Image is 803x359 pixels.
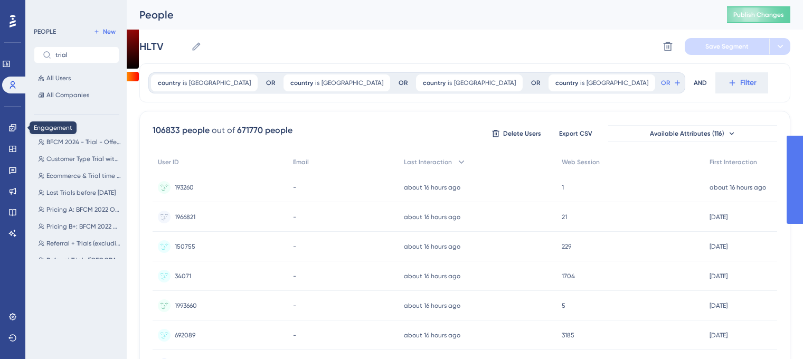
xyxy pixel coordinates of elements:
span: 1993660 [175,301,197,310]
span: 3185 [562,331,574,339]
button: All Users [34,72,119,84]
div: 106833 people [153,124,210,137]
input: Segment Name [139,39,187,54]
span: Lost Trials before [DATE] [46,188,116,197]
span: User ID [158,158,179,166]
div: AND [694,72,707,93]
span: is [315,79,319,87]
time: about 16 hours ago [404,272,460,280]
span: 1704 [562,272,575,280]
span: 193260 [175,183,194,192]
button: Filter [715,72,768,93]
time: [DATE] [710,243,728,250]
span: country [423,79,446,87]
span: 692089 [175,331,195,339]
span: Delete Users [503,129,541,138]
span: 5 [562,301,565,310]
button: Available Attributes (116) [608,125,777,142]
input: Search [55,51,110,59]
span: Filter [740,77,757,89]
span: Export CSV [559,129,592,138]
span: 34071 [175,272,191,280]
span: - [293,301,296,310]
button: Pricing B+: BFCM 2022 Offer [Trial Expired] & converted [34,220,126,233]
span: 1966821 [175,213,195,221]
span: All Companies [46,91,89,99]
iframe: UserGuiding AI Assistant Launcher [759,317,790,349]
span: [GEOGRAPHIC_DATA] [189,79,251,87]
span: First Interaction [710,158,757,166]
button: Export CSV [549,125,602,142]
span: - [293,331,296,339]
span: Web Session [562,158,600,166]
span: Last Interaction [404,158,452,166]
span: All Users [46,74,71,82]
time: about 16 hours ago [404,213,460,221]
button: All Companies [34,89,119,101]
button: Save Segment [685,38,769,55]
button: Publish Changes [727,6,790,23]
span: [GEOGRAPHIC_DATA] [454,79,516,87]
span: 150755 [175,242,195,251]
span: Email [293,158,309,166]
span: - [293,213,296,221]
button: Ecommerce & Trial time b/w 66hr-0HR [34,169,126,182]
span: BFCM 2024 - Trial - Offer Reminder [46,138,121,146]
span: Save Segment [705,42,749,51]
div: PEOPLE [34,27,56,36]
time: about 16 hours ago [710,184,766,191]
button: OR [659,74,683,91]
time: about 16 hours ago [404,332,460,339]
span: - [293,242,296,251]
span: - [293,183,296,192]
div: out of [212,124,235,137]
button: New [90,25,119,38]
span: Available Attributes (116) [650,129,724,138]
span: Publish Changes [733,11,784,19]
span: country [290,79,313,87]
div: OR [531,79,540,87]
span: is [183,79,187,87]
span: is [448,79,452,87]
button: Customer Type Trial with 0 Trial Time [34,153,126,165]
span: Referral + Trials (excluding [GEOGRAPHIC_DATA]) [46,239,121,248]
button: Delete Users [490,125,543,142]
span: country [555,79,578,87]
span: country [158,79,181,87]
div: OR [266,79,275,87]
span: 229 [562,242,571,251]
button: BFCM 2024 - Trial - Offer Reminder [34,136,126,148]
time: [DATE] [710,272,728,280]
span: Ecommerce & Trial time b/w 66hr-0HR [46,172,121,180]
div: 671770 people [237,124,292,137]
span: 21 [562,213,567,221]
time: [DATE] [710,332,728,339]
span: [GEOGRAPHIC_DATA] [322,79,383,87]
span: - [293,272,296,280]
button: Referral + Trials (excluding [GEOGRAPHIC_DATA]) [34,237,126,250]
time: about 16 hours ago [404,184,460,191]
button: Pricing A: BFCM 2022 Offer [Trial Expired] & converted [34,203,126,216]
span: 1 [562,183,564,192]
span: is [580,79,584,87]
button: Referral Trials ([GEOGRAPHIC_DATA]) [34,254,126,267]
span: Customer Type Trial with 0 Trial Time [46,155,121,163]
time: about 16 hours ago [404,302,460,309]
time: about 16 hours ago [404,243,460,250]
span: New [103,27,116,36]
span: Pricing A: BFCM 2022 Offer [Trial Expired] & converted [46,205,121,214]
div: People [139,7,701,22]
span: OR [661,79,670,87]
span: Pricing B+: BFCM 2022 Offer [Trial Expired] & converted [46,222,121,231]
div: OR [399,79,408,87]
time: [DATE] [710,213,728,221]
span: [GEOGRAPHIC_DATA] [587,79,648,87]
span: Referral Trials ([GEOGRAPHIC_DATA]) [46,256,121,264]
time: [DATE] [710,302,728,309]
button: Lost Trials before [DATE] [34,186,126,199]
